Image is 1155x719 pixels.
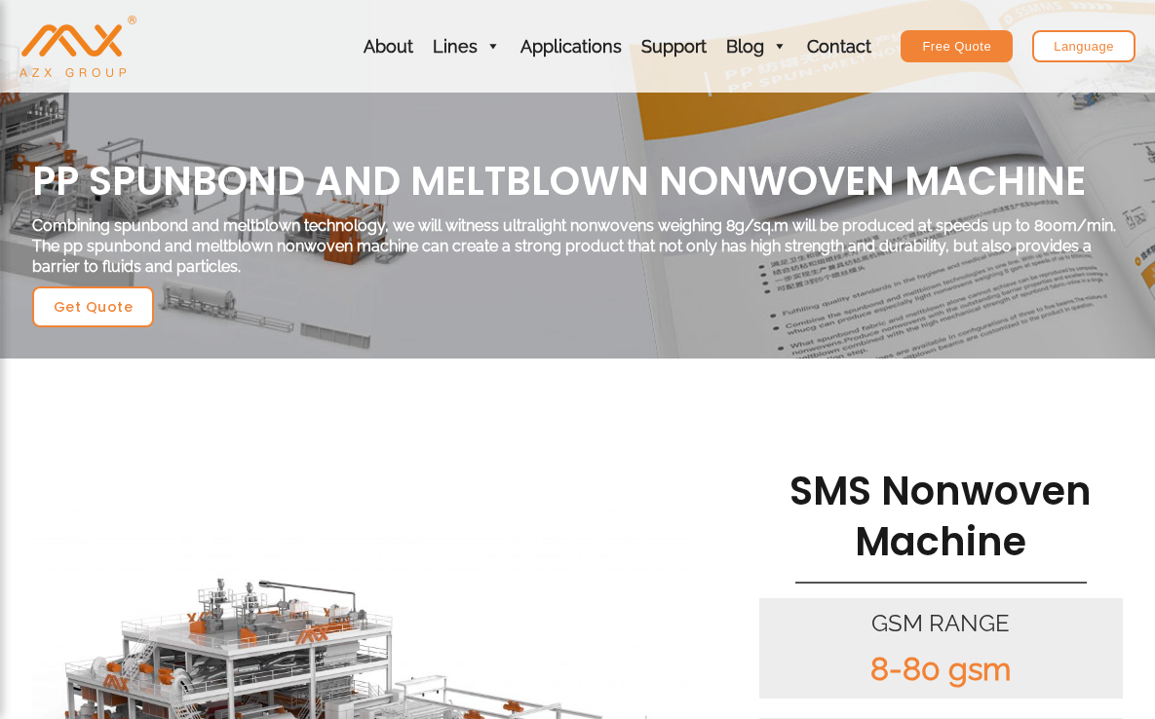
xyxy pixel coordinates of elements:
[769,649,1114,690] div: 8-80 gsm
[901,30,1013,62] a: Free Quote
[19,36,136,55] a: AZX Nonwoven Machine
[1032,30,1136,62] a: Language
[759,466,1124,567] h2: SMS Nonwoven Machine
[32,286,155,327] a: Get Quote
[769,608,1114,638] div: GSM RANGE
[54,300,134,314] span: Get Quote
[32,156,1124,207] h1: PP Spunbond and meltblown Nonwoven Machine
[32,216,1124,277] div: Combining spunbond and meltblown technology, we will witness ultralight nonwovens weighing 8g/sq....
